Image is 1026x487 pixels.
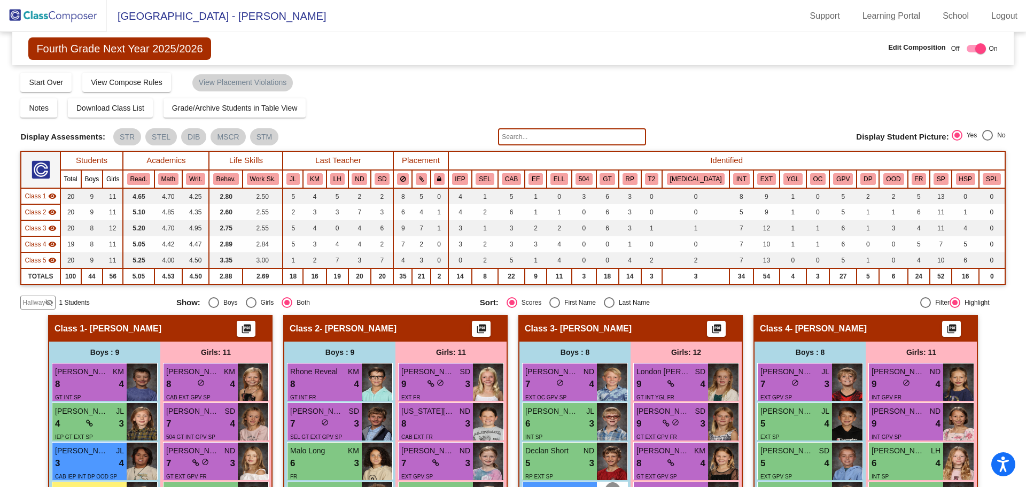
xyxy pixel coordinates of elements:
button: YGL [783,173,803,185]
td: 2 [348,188,371,204]
button: HSP [956,173,975,185]
th: Kerry McGonigle [303,170,326,188]
span: Off [951,44,960,53]
button: DP [860,173,875,185]
button: Print Students Details [707,321,726,337]
td: 3 [348,252,371,268]
button: View Compose Rules [82,73,171,92]
th: Sam Daniels [371,170,393,188]
td: 2 [662,252,729,268]
td: 2 [641,252,662,268]
td: 1 [780,188,806,204]
td: 20 [60,252,81,268]
td: 2.80 [209,188,243,204]
td: 0 [979,236,1005,252]
td: 0 [572,220,596,236]
td: 2 [857,188,879,204]
td: 5 [908,188,930,204]
th: Boys [81,170,103,188]
td: 20 [60,204,81,220]
td: 1 [525,204,547,220]
mat-icon: picture_as_pdf [240,323,253,338]
td: 2 [371,188,393,204]
th: French [908,170,930,188]
td: 8 [393,188,412,204]
td: 5 [829,204,857,220]
td: 3 [498,236,525,252]
td: 7 [393,236,412,252]
button: ND [352,173,367,185]
th: Nikki Dorr [348,170,371,188]
th: Executive Function Support [525,170,547,188]
span: On [989,44,998,53]
td: 4.85 [154,204,183,220]
td: 0 [806,252,829,268]
td: 5 [829,252,857,268]
td: 0 [662,236,729,252]
th: Leah Hittesdorf [327,170,348,188]
td: 7 [327,252,348,268]
div: Yes [962,130,977,140]
td: 13 [930,188,952,204]
span: Grade/Archive Students in Table View [172,104,298,112]
th: READ Plan [619,170,641,188]
td: 2.60 [209,204,243,220]
td: 1 [472,188,498,204]
td: 0 [572,252,596,268]
button: Read. [127,173,151,185]
td: 7 [729,236,753,252]
button: IEP [452,173,469,185]
td: 5 [283,236,303,252]
button: SPL [983,173,1001,185]
td: 2.84 [243,236,283,252]
button: SP [934,173,949,185]
td: 5 [327,188,348,204]
td: 4.25 [182,188,209,204]
td: 7 [930,236,952,252]
span: [GEOGRAPHIC_DATA] - [PERSON_NAME] [107,7,326,25]
td: 8 [81,220,103,236]
th: Life Skills [209,151,283,170]
td: 3 [525,236,547,252]
td: 1 [780,204,806,220]
mat-icon: visibility [48,224,57,233]
th: Only Child [806,170,829,188]
td: 3.35 [209,252,243,268]
th: Keep away students [393,170,412,188]
button: Notes [20,98,57,118]
td: 5.05 [123,236,154,252]
td: 0 [952,188,978,204]
button: Start Over [20,73,72,92]
a: School [934,7,977,25]
td: 0 [806,188,829,204]
td: 6 [596,220,619,236]
td: 0 [857,236,879,252]
td: Hidden teacher - Brad [21,252,60,268]
td: 2 [283,204,303,220]
td: 3 [448,220,472,236]
td: 2.50 [243,188,283,204]
button: Behav. [213,173,239,185]
button: Print Students Details [472,321,491,337]
td: 4 [412,204,430,220]
td: 0 [431,188,448,204]
td: 6 [908,204,930,220]
td: 11 [103,252,123,268]
td: 4 [448,188,472,204]
td: 3 [303,236,326,252]
button: RP [623,173,638,185]
td: 0 [662,188,729,204]
td: 0 [596,252,619,268]
td: Hidden teacher - Mark [21,204,60,220]
button: CAB [502,173,521,185]
th: Introvert [729,170,753,188]
td: 1 [283,252,303,268]
td: 2.55 [243,220,283,236]
td: 9 [81,204,103,220]
td: 6 [596,204,619,220]
td: 9 [81,252,103,268]
td: 3 [303,204,326,220]
td: 1 [525,252,547,268]
mat-icon: picture_as_pdf [945,323,958,338]
td: 7 [729,252,753,268]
